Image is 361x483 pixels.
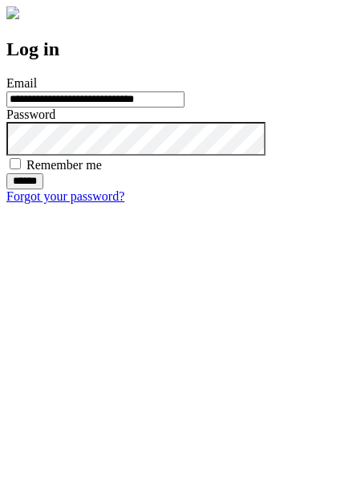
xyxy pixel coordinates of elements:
[26,158,102,172] label: Remember me
[6,6,19,19] img: logo-4e3dc11c47720685a147b03b5a06dd966a58ff35d612b21f08c02c0306f2b779.png
[6,39,355,60] h2: Log in
[6,76,37,90] label: Email
[6,108,55,121] label: Password
[6,189,124,203] a: Forgot your password?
